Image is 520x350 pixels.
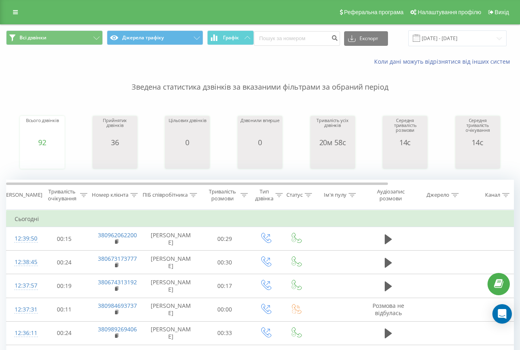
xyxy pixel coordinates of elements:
[1,192,42,199] div: [PERSON_NAME]
[457,138,498,146] div: 14с
[495,9,509,15] span: Вихід
[169,138,206,146] div: 0
[143,192,188,199] div: ПІБ співробітника
[286,192,303,199] div: Статус
[15,254,31,270] div: 12:38:45
[39,227,90,251] td: 00:15
[254,31,340,46] input: Пошук за номером
[143,321,199,345] td: [PERSON_NAME]
[143,298,199,321] td: [PERSON_NAME]
[385,118,425,138] div: Середня тривалість розмови
[199,227,250,251] td: 00:29
[199,251,250,274] td: 00:30
[344,9,404,15] span: Реферальна програма
[312,118,353,138] div: Тривалість усіх дзвінків
[95,118,135,138] div: Прийнятих дзвінків
[485,192,500,199] div: Канал
[39,321,90,345] td: 00:24
[6,30,103,45] button: Всі дзвінки
[199,298,250,321] td: 00:00
[92,192,128,199] div: Номер клієнта
[46,188,78,202] div: Тривалість очікування
[240,138,279,146] div: 0
[344,31,388,46] button: Експорт
[107,30,204,45] button: Джерела трафіку
[6,66,514,92] p: Зведена статистика дзвінків за вказаними фільтрами за обраний період
[15,231,31,247] div: 12:39:50
[143,227,199,251] td: [PERSON_NAME]
[19,34,46,41] span: Всі дзвінки
[169,118,206,138] div: Цільових дзвінків
[418,9,481,15] span: Налаштування профілю
[98,302,137,309] a: 380984693737
[371,188,410,202] div: Аудіозапис розмови
[206,188,238,202] div: Тривалість розмови
[15,325,31,341] div: 12:36:11
[199,321,250,345] td: 00:33
[255,188,273,202] div: Тип дзвінка
[15,278,31,294] div: 12:37:57
[95,138,135,146] div: 36
[98,278,137,286] a: 380674313192
[39,274,90,298] td: 00:19
[312,138,353,146] div: 20м 58с
[374,58,514,65] a: Коли дані можуть відрізнятися вiд інших систем
[324,192,347,199] div: Ім'я пулу
[98,231,137,239] a: 380962062200
[457,118,498,138] div: Середня тривалість очікування
[223,35,239,41] span: Графік
[26,138,58,146] div: 92
[98,255,137,262] a: 380673173777
[199,274,250,298] td: 00:17
[385,138,425,146] div: 14с
[39,251,90,274] td: 00:24
[207,30,254,45] button: Графік
[427,192,449,199] div: Джерело
[15,302,31,318] div: 12:37:31
[143,274,199,298] td: [PERSON_NAME]
[98,325,137,333] a: 380989269406
[240,118,279,138] div: Дзвонили вперше
[26,118,58,138] div: Всього дзвінків
[492,304,512,324] div: Open Intercom Messenger
[143,251,199,274] td: [PERSON_NAME]
[39,298,90,321] td: 00:11
[373,302,404,317] span: Розмова не відбулась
